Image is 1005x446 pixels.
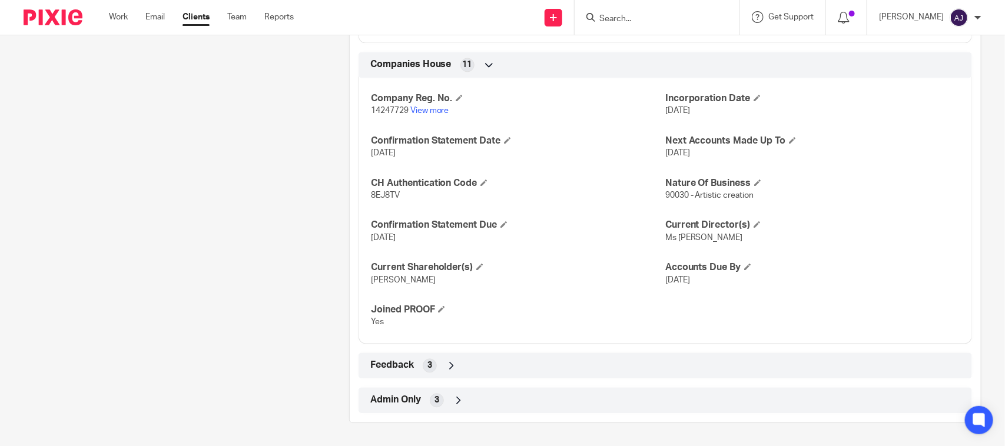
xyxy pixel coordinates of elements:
h4: Confirmation Statement Date [371,135,665,147]
h4: Next Accounts Made Up To [665,135,960,147]
span: 11 [463,59,472,71]
span: [DATE] [371,234,396,242]
h4: CH Authentication Code [371,177,665,189]
span: [PERSON_NAME] [371,276,436,284]
img: svg%3E [950,8,968,27]
h4: Company Reg. No. [371,92,665,105]
h4: Current Shareholder(s) [371,261,665,274]
a: Work [109,11,128,23]
h4: Nature Of Business [665,177,960,189]
span: 90030 - Artistic creation [665,191,754,199]
span: Companies House [370,58,452,71]
span: Admin Only [370,394,421,406]
span: [DATE] [371,149,396,157]
img: Pixie [24,9,82,25]
h4: Confirmation Statement Due [371,219,665,231]
h4: Accounts Due By [665,261,960,274]
span: 3 [434,394,439,406]
span: Yes [371,318,384,326]
span: Ms [PERSON_NAME] [665,234,743,242]
span: Feedback [370,359,414,371]
a: Clients [183,11,210,23]
a: Email [145,11,165,23]
span: 8EJ8TV [371,191,400,199]
h4: Current Director(s) [665,219,960,231]
h4: Joined PROOF [371,304,665,316]
span: [DATE] [665,276,690,284]
p: [PERSON_NAME] [879,11,944,23]
span: 3 [427,360,432,371]
a: Team [227,11,247,23]
a: View more [410,106,449,115]
h4: Incorporation Date [665,92,960,105]
input: Search [598,14,704,25]
span: [DATE] [665,149,690,157]
a: Reports [264,11,294,23]
span: [DATE] [665,106,690,115]
span: 14247729 [371,106,409,115]
span: Get Support [768,13,814,21]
